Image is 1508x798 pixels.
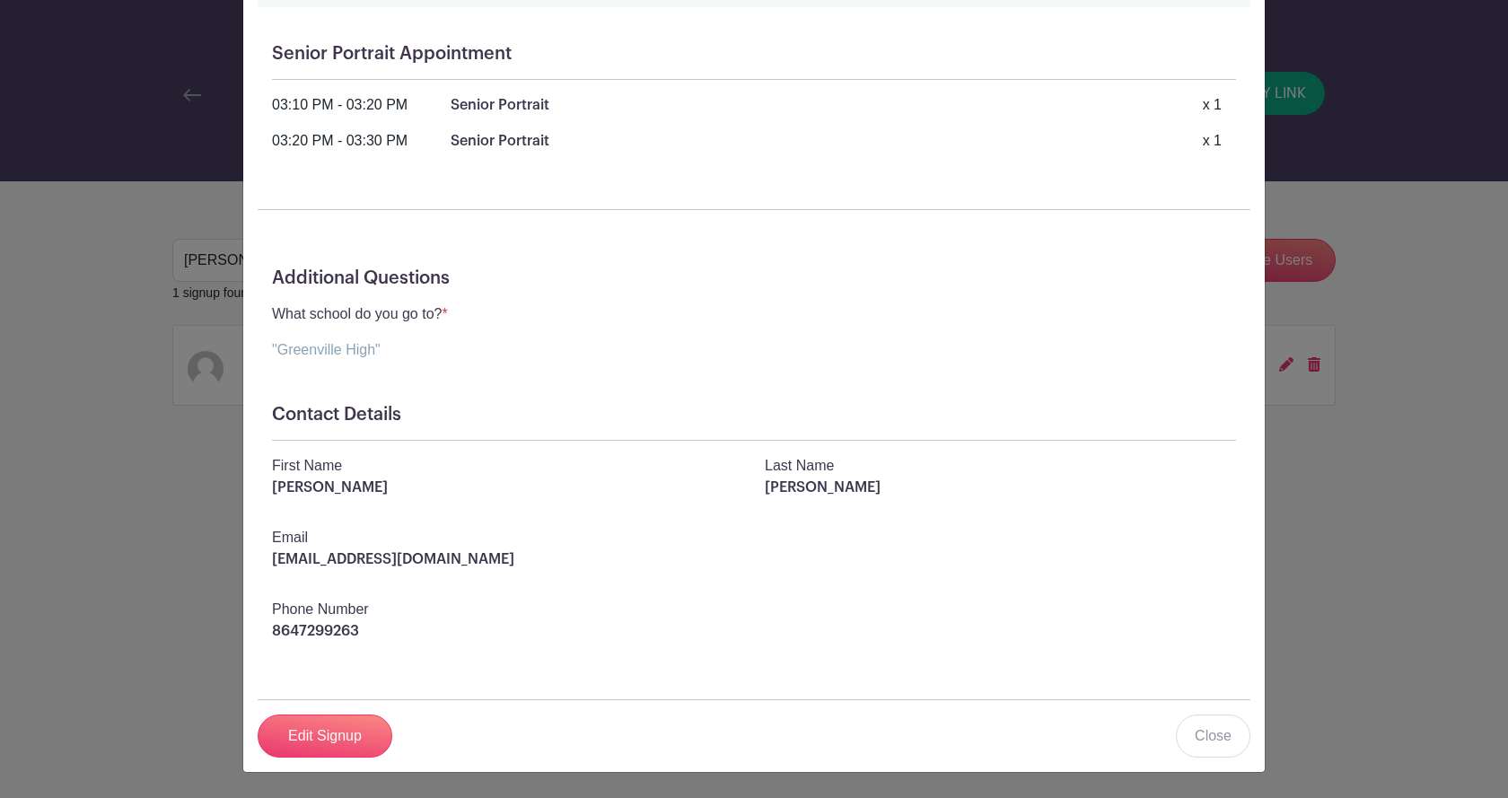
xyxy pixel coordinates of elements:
h5: Additional Questions [272,267,1236,289]
div: 03:20 PM - 03:30 PM [272,130,408,152]
p: Senior Portrait [451,94,549,116]
p: First Name [272,455,743,477]
h5: Senior Portrait Appointment [272,43,1236,65]
p: Phone Number [272,599,1236,620]
p: Email [272,527,1236,548]
p: [PERSON_NAME] [765,477,1236,498]
p: [PERSON_NAME] [272,477,743,498]
div: x 1 [1203,130,1222,152]
h5: Contact Details [272,404,1236,425]
p: Last Name [765,455,1236,477]
a: Close [1176,715,1250,758]
div: x 1 [1203,94,1222,116]
p: Senior Portrait [451,130,549,152]
p: [EMAIL_ADDRESS][DOMAIN_NAME] [272,548,1236,570]
p: "Greenville High" [272,339,448,361]
div: 03:10 PM - 03:20 PM [272,94,408,116]
a: Edit Signup [258,715,392,758]
p: 8647299263 [272,620,1236,642]
p: What school do you go to? [272,303,448,325]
